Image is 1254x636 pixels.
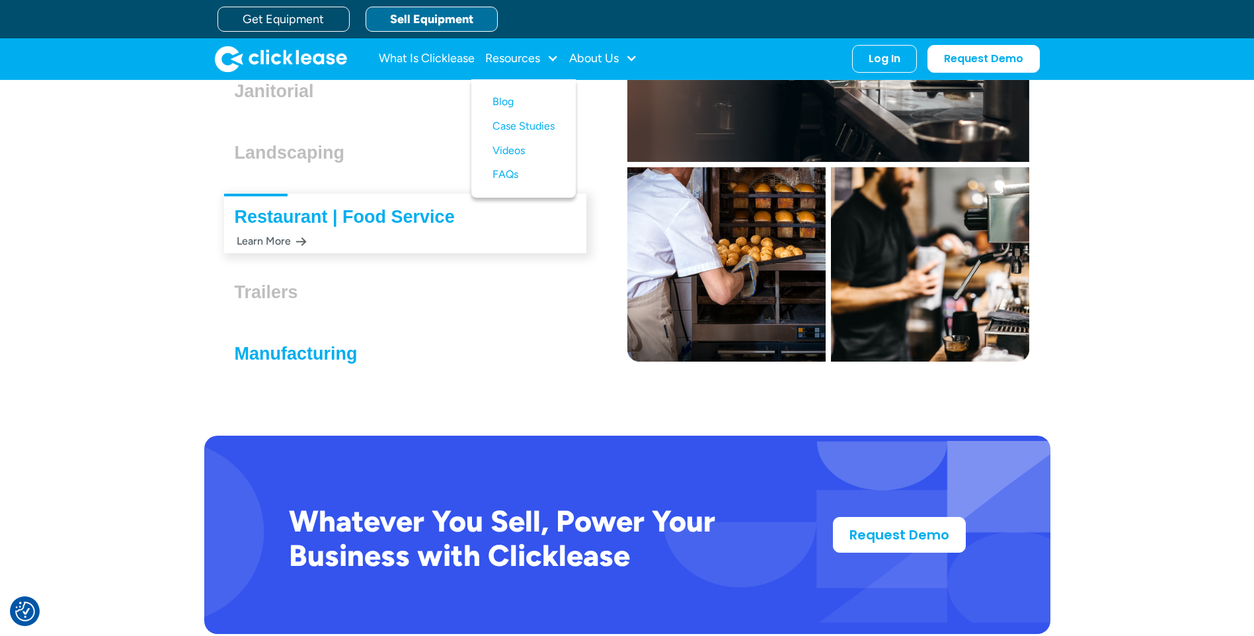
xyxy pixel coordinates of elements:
[235,81,325,101] h3: Janitorial
[379,46,475,72] a: What Is Clicklease
[869,52,900,65] div: Log In
[492,114,555,139] a: Case Studies
[492,163,555,187] a: FAQs
[215,46,347,72] img: Clicklease logo
[235,143,356,163] h3: Landscaping
[492,139,555,163] a: Videos
[485,46,559,72] div: Resources
[833,517,966,553] a: Request Demo
[15,602,35,621] button: Consent Preferences
[366,7,498,32] a: Sell Equipment
[289,504,791,573] h2: Whatever You Sell, Power Your Business with Clicklease
[471,79,576,198] nav: Resources
[235,344,368,364] h3: Manufacturing
[15,602,35,621] img: Revisit consent button
[235,228,307,254] div: Learn More
[215,46,347,72] a: home
[927,45,1040,73] a: Request Demo
[235,282,309,302] h3: Trailers
[492,90,555,114] a: Blog
[569,46,637,72] div: About Us
[235,207,465,227] h3: Restaurant | Food Service
[217,7,350,32] a: Get Equipment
